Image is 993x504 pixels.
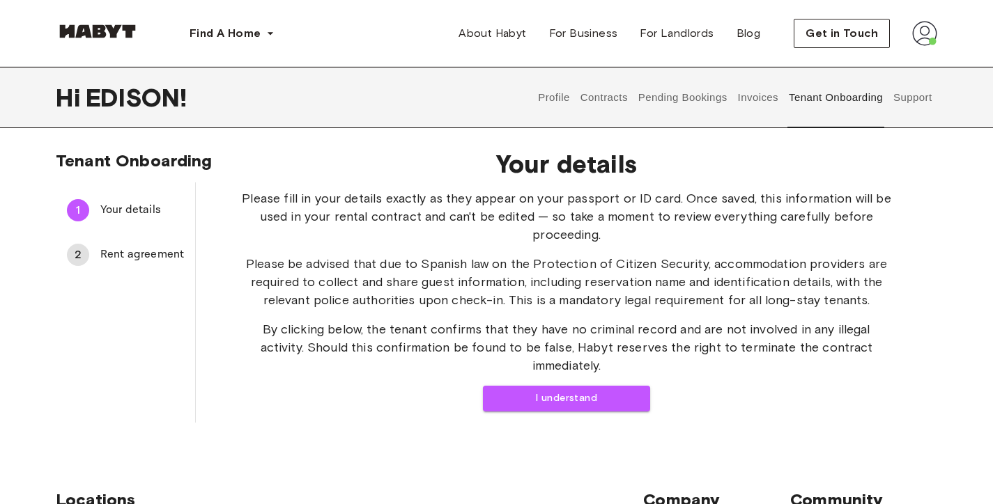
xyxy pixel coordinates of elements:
span: For Business [549,25,618,42]
a: For Landlords [629,19,725,47]
span: Your details [100,202,184,219]
button: Invoices [736,67,780,128]
a: About Habyt [447,19,537,47]
div: user profile tabs [533,67,937,128]
button: Pending Bookings [636,67,729,128]
button: Support [891,67,934,128]
img: avatar [912,21,937,46]
button: Tenant Onboarding [787,67,885,128]
span: EDISON ! [86,83,187,112]
span: Your details [240,149,893,178]
button: Profile [537,67,572,128]
span: Please be advised that due to Spanish law on the Protection of Citizen Security, accommodation pr... [240,255,893,309]
span: By clicking below, the tenant confirms that they have no criminal record and are not involved in ... [240,320,893,375]
span: For Landlords [640,25,714,42]
a: Blog [725,19,772,47]
span: About Habyt [459,25,526,42]
span: Please fill in your details exactly as they appear on your passport or ID card. Once saved, this ... [240,189,893,244]
span: Get in Touch [806,25,878,42]
span: Tenant Onboarding [56,150,213,171]
div: 2Rent agreement [56,238,195,271]
div: 1 [67,199,89,221]
a: For Business [538,19,629,47]
span: Blog [737,25,761,42]
span: Find A Home [190,25,261,42]
button: I understand [483,386,650,411]
button: Contracts [578,67,629,128]
div: 2 [67,244,89,266]
img: Habyt [56,24,139,38]
div: 1Your details [56,194,195,227]
span: Rent agreement [100,246,184,263]
button: Get in Touch [794,19,890,48]
span: Hi [56,83,86,112]
button: Find A Home [178,19,286,47]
